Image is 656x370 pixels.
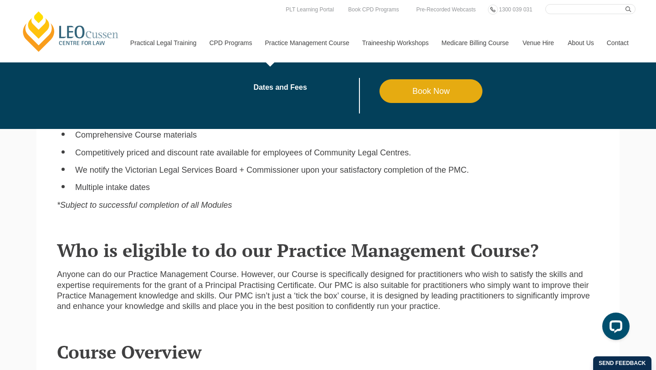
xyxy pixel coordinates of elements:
[75,130,599,140] li: Comprehensive Course materials
[346,5,401,15] a: Book CPD Programs
[57,269,599,312] p: Anyone can do our Practice Management Course. However, our Course is specifically designed for pr...
[414,5,478,15] a: Pre-Recorded Webcasts
[516,23,561,62] a: Venue Hire
[57,200,232,210] em: *Subject to successful completion of all Modules
[57,240,599,260] h2: Who is eligible to do our Practice Management Course?
[600,23,635,62] a: Contact
[561,23,600,62] a: About Us
[258,23,355,62] a: Practice Management Course
[123,23,203,62] a: Practical Legal Training
[595,309,633,347] iframe: LiveChat chat widget
[202,23,258,62] a: CPD Programs
[57,342,599,362] h2: Course Overview
[20,10,121,53] a: [PERSON_NAME] Centre for Law
[283,5,336,15] a: PLT Learning Portal
[435,23,516,62] a: Medicare Billing Course
[75,182,599,193] li: Multiple intake dates
[497,5,534,15] a: 1300 039 031
[75,148,599,158] li: Competitively priced and discount rate available for employees of Community Legal Centres.
[499,6,532,13] span: 1300 039 031
[253,84,379,91] a: Dates and Fees
[379,79,483,103] a: Book Now
[75,165,599,175] li: We notify the Victorian Legal Services Board + Commissioner upon your satisfactory completion of ...
[355,23,435,62] a: Traineeship Workshops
